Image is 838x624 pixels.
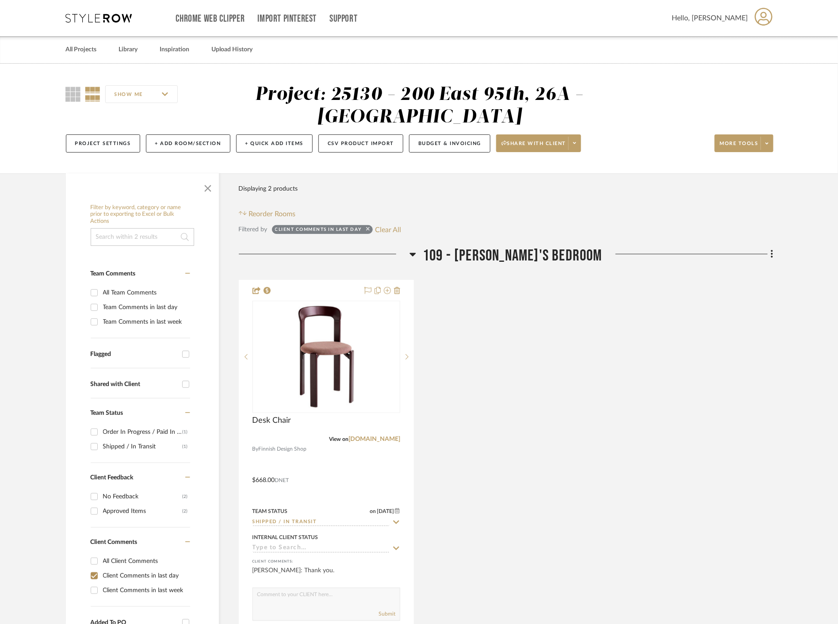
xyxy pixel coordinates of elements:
[249,209,295,219] span: Reorder Rooms
[183,440,188,454] div: (1)
[253,445,259,453] span: By
[183,504,188,518] div: (2)
[103,440,183,454] div: Shipped / In Transit
[91,351,178,358] div: Flagged
[236,134,313,153] button: + Quick Add Items
[271,302,382,412] img: Desk Chair
[199,178,217,195] button: Close
[253,566,400,584] div: [PERSON_NAME]: Thank you.
[239,225,268,234] div: Filtered by
[103,315,188,329] div: Team Comments in last week
[103,554,188,568] div: All Client Comments
[91,381,178,388] div: Shared with Client
[103,583,188,597] div: Client Comments in last week
[239,209,296,219] button: Reorder Rooms
[160,44,190,56] a: Inspiration
[103,286,188,300] div: All Team Comments
[329,15,357,23] a: Support
[715,134,773,152] button: More tools
[672,13,748,23] span: Hello, [PERSON_NAME]
[183,490,188,504] div: (2)
[103,490,183,504] div: No Feedback
[91,228,194,246] input: Search within 2 results
[103,300,188,314] div: Team Comments in last day
[212,44,253,56] a: Upload History
[496,134,581,152] button: Share with client
[239,180,298,198] div: Displaying 2 products
[183,425,188,439] div: (1)
[253,533,318,541] div: Internal Client Status
[253,416,291,425] span: Desk Chair
[376,508,395,514] span: [DATE]
[91,271,136,277] span: Team Comments
[259,445,307,453] span: Finnish Design Shop
[379,610,395,618] button: Submit
[253,301,400,413] div: 0
[375,224,401,235] button: Clear All
[255,85,583,126] div: Project: 25130 - 200 East 95th, 26A - [GEOGRAPHIC_DATA]
[253,544,390,553] input: Type to Search…
[348,436,400,442] a: [DOMAIN_NAME]
[501,140,566,153] span: Share with client
[103,504,183,518] div: Approved Items
[423,246,602,265] span: 109 - [PERSON_NAME]'S BEDROOM
[91,475,134,481] span: Client Feedback
[91,410,123,416] span: Team Status
[66,44,97,56] a: All Projects
[103,425,183,439] div: Order In Progress / Paid In Full w/ Freight, No Balance due
[409,134,490,153] button: Budget & Invoicing
[176,15,245,23] a: Chrome Web Clipper
[146,134,230,153] button: + Add Room/Section
[66,134,140,153] button: Project Settings
[257,15,317,23] a: Import Pinterest
[253,507,288,515] div: Team Status
[720,140,758,153] span: More tools
[318,134,403,153] button: CSV Product Import
[91,204,194,225] h6: Filter by keyword, category or name prior to exporting to Excel or Bulk Actions
[91,539,138,545] span: Client Comments
[370,509,376,514] span: on
[329,436,348,442] span: View on
[253,518,390,527] input: Type to Search…
[103,569,188,583] div: Client Comments in last day
[119,44,138,56] a: Library
[275,226,362,235] div: Client Comments in last day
